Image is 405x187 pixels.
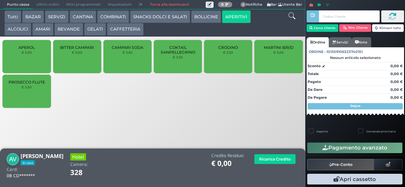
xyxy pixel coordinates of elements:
[112,45,143,50] span: CAMPARI SODA
[22,85,32,89] small: € 2,50
[70,153,86,161] h3: Hotel
[264,45,294,50] span: MARTINI B/R/D
[159,45,197,55] span: COKTAIL SANPELLEGRINO
[222,10,250,23] button: APERITIVI
[22,10,44,23] button: BAZAR
[107,23,144,36] button: CAFFETTERIA
[308,72,319,76] strong: Totale
[33,0,63,9] span: Ultimi ordini
[54,23,83,36] button: BEVANDE
[191,10,221,23] button: BOLLICINE
[308,63,321,69] strong: Sconto
[218,45,238,50] span: CRODINO
[70,169,100,177] h1: 328
[223,50,233,54] small: € 2,50
[307,174,402,184] button: Apri cassetto
[211,153,244,158] h4: Credito Residuo:
[130,10,190,23] button: SNACKS DOLCI E SALATI
[307,143,402,153] button: Pagamento avanzato
[72,50,82,54] small: € 3,00
[390,95,403,100] strong: 0,00 €
[97,10,129,23] button: COMBINATI
[254,154,296,164] button: Ricarica Credito
[3,0,33,9] span: Punto cassa
[84,23,106,36] button: GELATI
[307,24,339,32] button: Cerca Cliente
[9,80,45,85] span: PROSECCO FLUTE
[390,87,403,92] strong: 0,00 €
[308,87,322,92] strong: Da Dare
[63,0,104,9] span: Ritiri programmati
[390,72,403,76] strong: 0,00 €
[45,10,68,23] button: SERVIZI
[339,24,371,32] button: Rim. Cliente
[390,64,403,68] strong: 0,00 €
[327,49,363,55] span: 101359106323740151
[350,104,360,108] strong: Segue
[70,162,88,167] h4: Camera:
[211,160,244,167] h1: € 0,00
[329,37,352,47] a: Servizi
[352,37,371,47] a: Note
[70,10,96,23] button: CANTINA
[366,129,396,133] label: Comanda prioritaria
[221,2,224,7] b: 0
[316,129,328,133] label: Asporto
[146,0,192,9] a: Torna alla dashboard
[390,79,403,84] strong: 0,00 €
[372,24,404,32] button: Rimuovi tutto
[308,95,327,100] strong: Da Pagare
[21,160,35,165] span: In casa
[4,10,21,23] button: Tutti
[273,50,284,54] small: € 3,00
[104,0,135,9] span: Impostazioni
[240,2,246,8] span: 0
[60,45,94,50] span: BITTER CAMPARI
[319,10,379,22] input: Codice Cliente
[7,167,18,172] h4: Card:
[122,50,133,54] small: € 2,50
[308,79,321,84] strong: Pagato
[18,45,35,50] span: APEROL
[21,152,64,160] b: [PERSON_NAME]
[307,56,404,60] div: Nessun articolo selezionato
[307,159,374,170] button: Pre-Conto
[4,23,31,36] button: ALCOLICI
[173,55,183,59] small: € 2,50
[22,50,32,54] small: € 3,00
[7,153,19,166] img: Antonino Vitullo
[307,37,329,47] a: Ordine
[309,49,326,55] span: Ordine :
[32,23,53,36] button: AMARI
